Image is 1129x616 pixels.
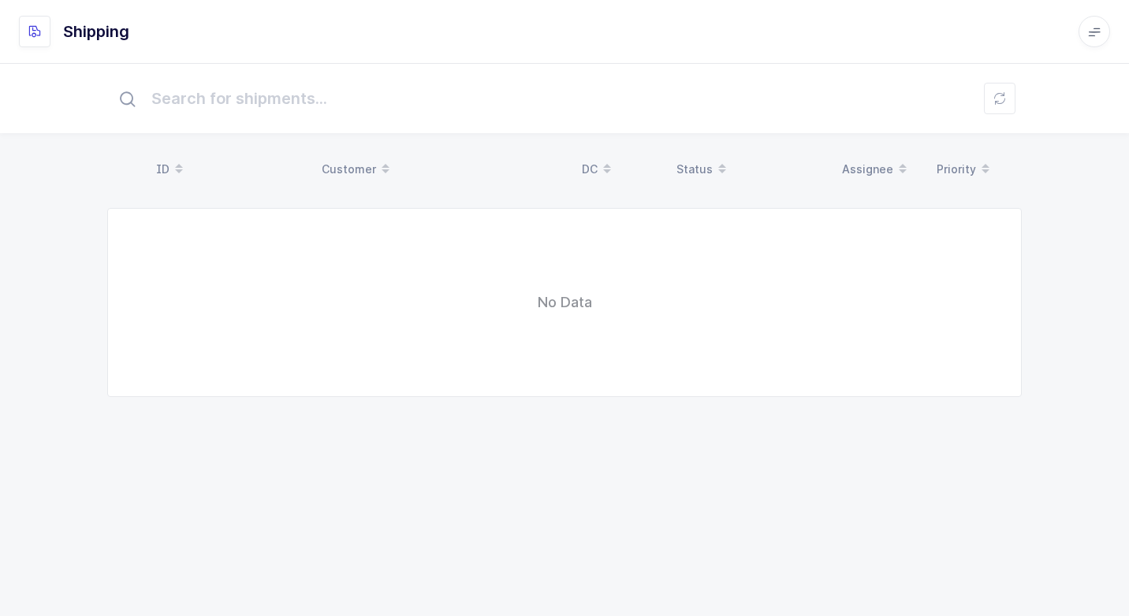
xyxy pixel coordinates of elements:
div: Customer [322,156,563,183]
div: DC [582,156,658,183]
div: Assignee [842,156,918,183]
div: Status [676,156,823,183]
input: Search for shipments... [107,73,1022,124]
div: Priority [937,156,1012,183]
div: ID [156,156,303,183]
span: No Data [337,279,793,326]
h1: Shipping [63,19,129,44]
